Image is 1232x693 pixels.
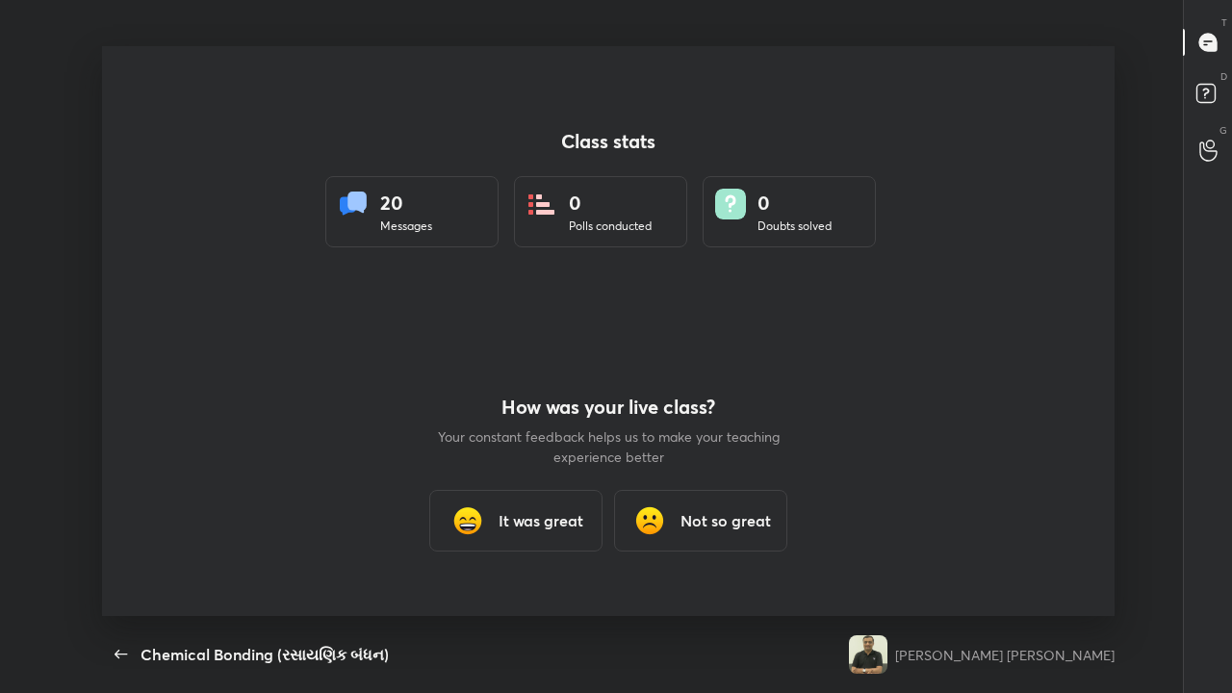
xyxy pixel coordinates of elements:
[1219,123,1227,138] p: G
[849,635,887,674] img: c1bf5c605d094494930ac0d8144797cf.jpg
[1220,69,1227,84] p: D
[680,509,771,532] h3: Not so great
[569,218,652,235] div: Polls conducted
[141,643,389,666] div: Chemical Bonding (રસાયણિક બંધન)
[435,426,782,467] p: Your constant feedback helps us to make your teaching experience better
[449,501,487,540] img: grinning_face_with_smiling_eyes_cmp.gif
[325,130,891,153] h4: Class stats
[380,218,432,235] div: Messages
[630,501,669,540] img: frowning_face_cmp.gif
[499,509,583,532] h3: It was great
[1221,15,1227,30] p: T
[338,189,369,219] img: statsMessages.856aad98.svg
[435,396,782,419] h4: How was your live class?
[380,189,432,218] div: 20
[526,189,557,219] img: statsPoll.b571884d.svg
[757,189,832,218] div: 0
[895,645,1115,665] div: [PERSON_NAME] [PERSON_NAME]
[569,189,652,218] div: 0
[757,218,832,235] div: Doubts solved
[715,189,746,219] img: doubts.8a449be9.svg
